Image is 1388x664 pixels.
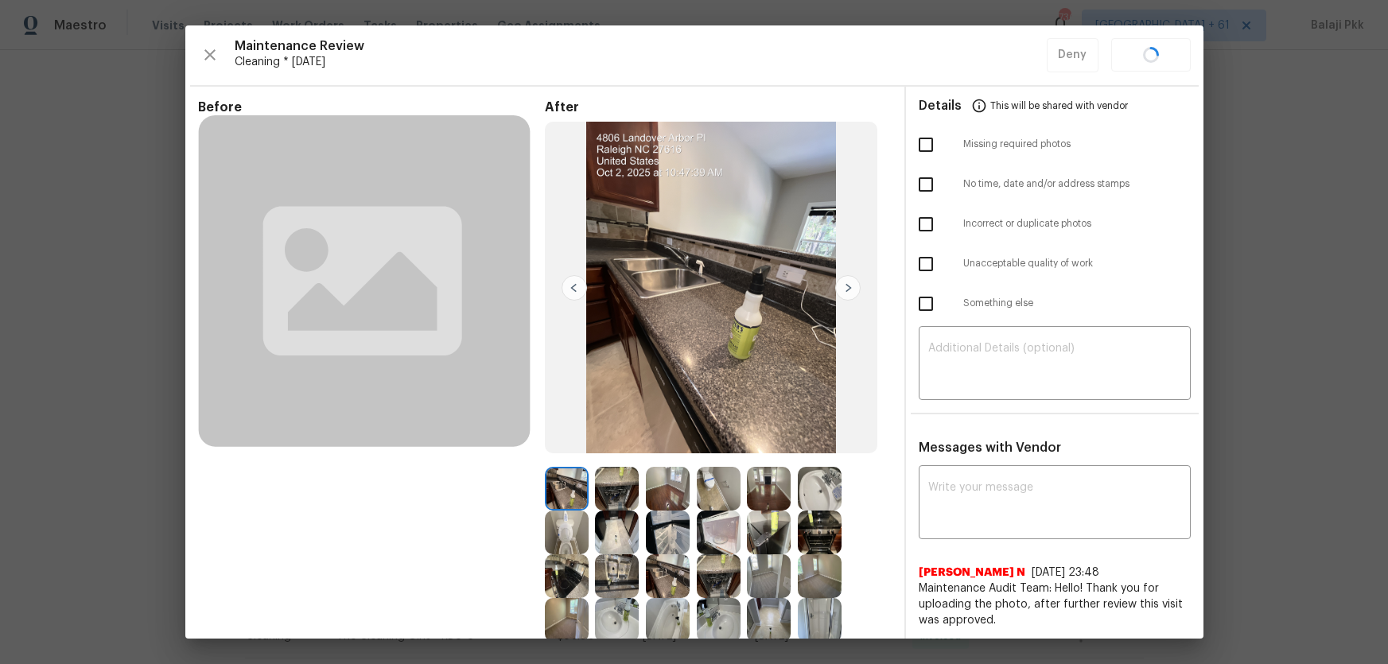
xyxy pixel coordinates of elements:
[198,99,545,115] span: Before
[906,284,1203,324] div: Something else
[562,275,587,301] img: left-chevron-button-url
[963,177,1191,191] span: No time, date and/or address stamps
[963,297,1191,310] span: Something else
[919,581,1191,628] span: Maintenance Audit Team: Hello! Thank you for uploading the photo, after further review this visit...
[545,99,892,115] span: After
[835,275,861,301] img: right-chevron-button-url
[906,244,1203,284] div: Unacceptable quality of work
[235,38,1047,54] span: Maintenance Review
[919,87,962,125] span: Details
[906,125,1203,165] div: Missing required photos
[1032,567,1099,578] span: [DATE] 23:48
[235,54,1047,70] span: Cleaning * [DATE]
[919,565,1025,581] span: [PERSON_NAME] N
[906,165,1203,204] div: No time, date and/or address stamps
[963,257,1191,270] span: Unacceptable quality of work
[963,217,1191,231] span: Incorrect or duplicate photos
[990,87,1128,125] span: This will be shared with vendor
[919,441,1061,454] span: Messages with Vendor
[906,204,1203,244] div: Incorrect or duplicate photos
[963,138,1191,151] span: Missing required photos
